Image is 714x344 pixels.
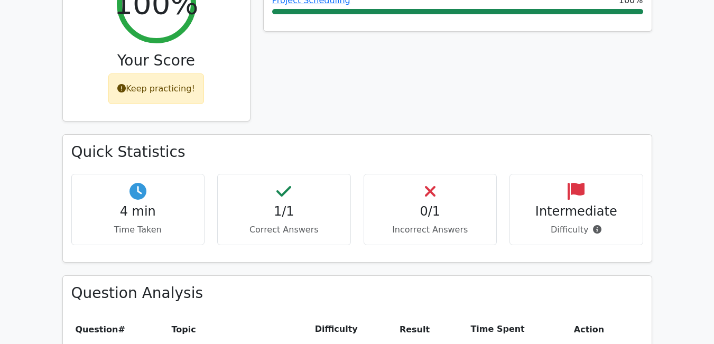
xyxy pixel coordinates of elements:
[80,204,196,219] h4: 4 min
[76,324,118,334] span: Question
[80,224,196,236] p: Time Taken
[373,204,488,219] h4: 0/1
[71,52,242,70] h3: Your Score
[518,224,634,236] p: Difficulty
[226,224,342,236] p: Correct Answers
[108,73,204,104] div: Keep practicing!
[226,204,342,219] h4: 1/1
[71,284,643,302] h3: Question Analysis
[518,204,634,219] h4: Intermediate
[373,224,488,236] p: Incorrect Answers
[71,143,643,161] h3: Quick Statistics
